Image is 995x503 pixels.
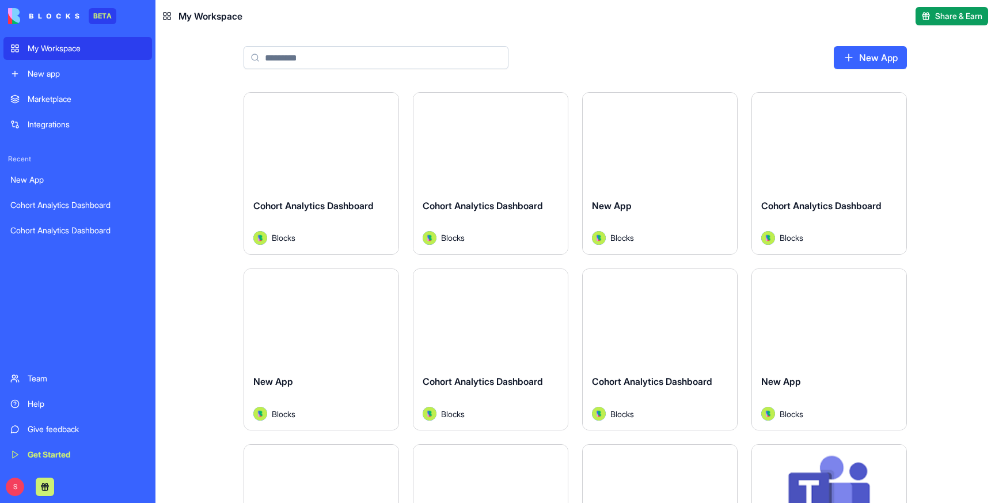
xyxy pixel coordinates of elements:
[916,7,988,25] button: Share & Earn
[3,443,152,466] a: Get Started
[592,231,606,245] img: Avatar
[3,418,152,441] a: Give feedback
[3,367,152,390] a: Team
[610,232,634,244] span: Blocks
[8,8,116,24] a: BETA
[3,194,152,217] a: Cohort Analytics Dashboard
[28,423,145,435] div: Give feedback
[610,408,634,420] span: Blocks
[28,373,145,384] div: Team
[423,231,436,245] img: Avatar
[592,407,606,421] img: Avatar
[244,268,399,431] a: New AppAvatarBlocks
[28,93,145,105] div: Marketplace
[761,231,775,245] img: Avatar
[413,92,568,255] a: Cohort Analytics DashboardAvatarBlocks
[935,10,982,22] span: Share & Earn
[272,232,295,244] span: Blocks
[179,9,242,23] span: My Workspace
[751,268,907,431] a: New AppAvatarBlocks
[244,92,399,255] a: Cohort Analytics DashboardAvatarBlocks
[441,232,465,244] span: Blocks
[582,268,738,431] a: Cohort Analytics DashboardAvatarBlocks
[28,398,145,410] div: Help
[761,376,801,387] span: New App
[3,219,152,242] a: Cohort Analytics Dashboard
[253,407,267,421] img: Avatar
[89,8,116,24] div: BETA
[3,154,152,164] span: Recent
[423,376,543,387] span: Cohort Analytics Dashboard
[592,200,632,211] span: New App
[10,199,145,211] div: Cohort Analytics Dashboard
[582,92,738,255] a: New AppAvatarBlocks
[3,37,152,60] a: My Workspace
[834,46,907,69] a: New App
[751,92,907,255] a: Cohort Analytics DashboardAvatarBlocks
[3,62,152,85] a: New app
[3,168,152,191] a: New App
[761,407,775,421] img: Avatar
[6,478,24,496] span: S
[10,174,145,186] div: New App
[780,232,803,244] span: Blocks
[28,119,145,130] div: Integrations
[253,376,293,387] span: New App
[10,225,145,236] div: Cohort Analytics Dashboard
[413,268,568,431] a: Cohort Analytics DashboardAvatarBlocks
[8,8,79,24] img: logo
[253,231,267,245] img: Avatar
[780,408,803,420] span: Blocks
[28,68,145,80] div: New app
[253,200,374,211] span: Cohort Analytics Dashboard
[592,376,712,387] span: Cohort Analytics Dashboard
[3,113,152,136] a: Integrations
[423,407,436,421] img: Avatar
[272,408,295,420] span: Blocks
[423,200,543,211] span: Cohort Analytics Dashboard
[3,392,152,415] a: Help
[761,200,882,211] span: Cohort Analytics Dashboard
[3,88,152,111] a: Marketplace
[28,449,145,460] div: Get Started
[441,408,465,420] span: Blocks
[28,43,145,54] div: My Workspace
